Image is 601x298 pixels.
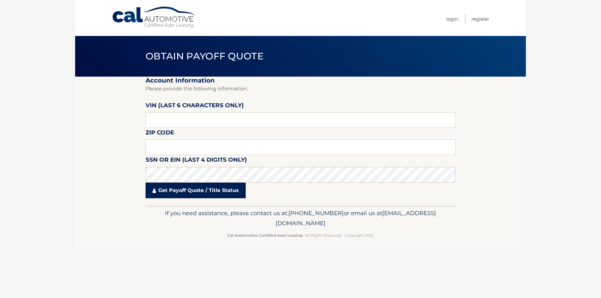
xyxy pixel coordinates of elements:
[227,233,302,238] strong: Cal Automotive Certified Auto Leasing
[446,14,458,24] a: Login
[146,183,246,198] a: Get Payoff Quote / Title Status
[150,208,451,228] p: If you need assistance, please contact us at: or email us at
[146,77,455,84] h2: Account Information
[146,101,244,112] label: VIN (last 6 characters only)
[146,84,455,93] p: Please provide the following information.
[146,50,264,62] span: Obtain Payoff Quote
[150,232,451,239] p: - All Rights Reserved - Copyright 2025
[146,128,174,139] label: Zip Code
[471,14,489,24] a: Register
[112,6,196,28] a: Cal Automotive
[146,155,247,167] label: SSN or EIN (last 4 digits only)
[288,210,344,217] span: [PHONE_NUMBER]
